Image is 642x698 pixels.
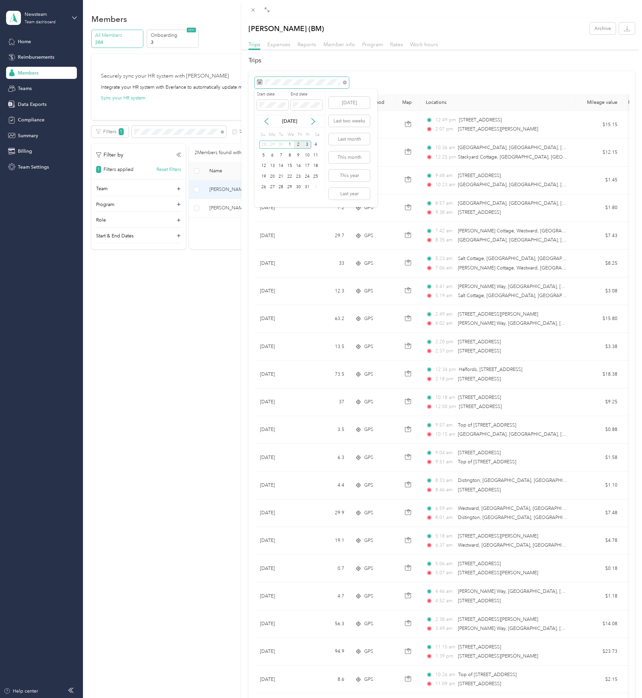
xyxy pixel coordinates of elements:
span: [STREET_ADDRESS] [458,644,501,650]
td: 56.3 [305,610,350,638]
td: [DATE] [255,250,305,277]
td: [DATE] [255,444,305,471]
div: 21 [277,172,286,181]
td: 7.2 [305,194,350,222]
span: Trips [249,41,260,48]
label: End date [291,91,322,97]
span: GPS [364,509,373,517]
span: [PERSON_NAME] Cottage, Westward, [GEOGRAPHIC_DATA], [GEOGRAPHIC_DATA] [458,265,640,271]
span: GPS [364,426,373,433]
div: 6 [268,151,277,159]
div: 15 [285,162,294,170]
td: 12.3 [305,278,350,305]
span: 5:07 am [435,569,455,577]
span: Program [362,41,383,48]
div: 29 [268,141,277,149]
span: 4:02 am [435,320,455,327]
span: 12:49 pm [435,116,456,124]
div: 17 [303,162,312,170]
td: $1.80 [576,194,623,222]
td: $3.08 [576,278,623,305]
div: 19 [259,172,268,181]
td: 3.5 [305,416,350,444]
div: 29 [285,183,294,192]
p: [DATE] [275,118,304,125]
span: GPS [364,482,373,489]
td: 19.1 [305,527,350,555]
div: 12 [259,162,268,170]
span: 7:42 am [435,227,455,235]
span: [STREET_ADDRESS][PERSON_NAME] [458,653,538,659]
span: GPS [364,343,373,350]
span: [STREET_ADDRESS] [458,348,501,354]
td: $23.73 [576,638,623,666]
div: 30 [294,183,303,192]
span: GPS [364,592,373,600]
td: 33 [305,250,350,277]
td: $1.10 [576,471,623,499]
div: 9 [294,151,303,159]
span: 4:46 am [435,588,455,595]
div: 10 [303,151,312,159]
td: [DATE] [255,471,305,499]
div: 1 [285,141,294,149]
button: This month [329,151,370,163]
td: $14.08 [576,610,623,638]
span: 10:15 am [435,431,455,438]
div: 26 [259,183,268,192]
td: 4.4 [305,471,350,499]
span: 11:09 am [435,680,455,688]
span: [STREET_ADDRESS] [458,598,501,604]
td: [DATE] [255,305,305,333]
div: 24 [303,172,312,181]
h2: Trips [249,56,635,65]
span: [STREET_ADDRESS] [458,173,501,178]
th: Map [397,94,420,111]
td: $0.18 [576,555,623,582]
button: [DATE] [329,97,370,109]
div: Th [296,130,303,139]
td: [DATE] [255,527,305,555]
span: 6:37 am [435,542,455,549]
td: 13.5 [305,333,350,360]
span: 10:18 am [435,394,455,401]
td: 29.9 [305,499,350,527]
button: Last month [329,133,370,145]
div: 31 [303,183,312,192]
td: $3.38 [576,333,623,360]
span: [STREET_ADDRESS] [458,561,501,566]
td: 0.7 [305,555,350,582]
span: 10:23 am [435,181,455,188]
span: Westward, [GEOGRAPHIC_DATA], [GEOGRAPHIC_DATA] [458,505,581,511]
th: Locations [420,94,576,111]
div: 7 [277,151,286,159]
td: 8.6 [305,666,350,693]
td: $1.45 [576,167,623,194]
span: 2:07 pm [435,125,455,133]
td: $12.15 [576,139,623,166]
span: 5:19 am [435,292,455,299]
span: 1:39 pm [435,652,455,660]
span: GPS [364,537,373,544]
span: 12:25 pm [435,153,455,161]
td: [DATE] [255,610,305,638]
div: 4 [311,141,320,149]
td: 94.9 [305,638,350,666]
td: $7.48 [576,499,623,527]
span: 2:20 pm [435,338,455,346]
span: Expenses [267,41,290,48]
div: 20 [268,172,277,181]
span: [PERSON_NAME] Cottage, Westward, [GEOGRAPHIC_DATA], [GEOGRAPHIC_DATA] [458,228,640,234]
div: 30 [277,141,286,149]
div: 28 [259,141,268,149]
span: GPS [364,620,373,628]
div: Sa [314,130,320,139]
button: Last year [329,188,370,200]
div: 16 [294,162,303,170]
td: $15.15 [576,111,623,139]
span: [STREET_ADDRESS][PERSON_NAME] [458,616,538,622]
span: Westward, [GEOGRAPHIC_DATA], [GEOGRAPHIC_DATA] [458,542,581,548]
span: GPS [364,565,373,572]
div: Su [259,130,266,139]
span: 8:57 am [435,200,455,207]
